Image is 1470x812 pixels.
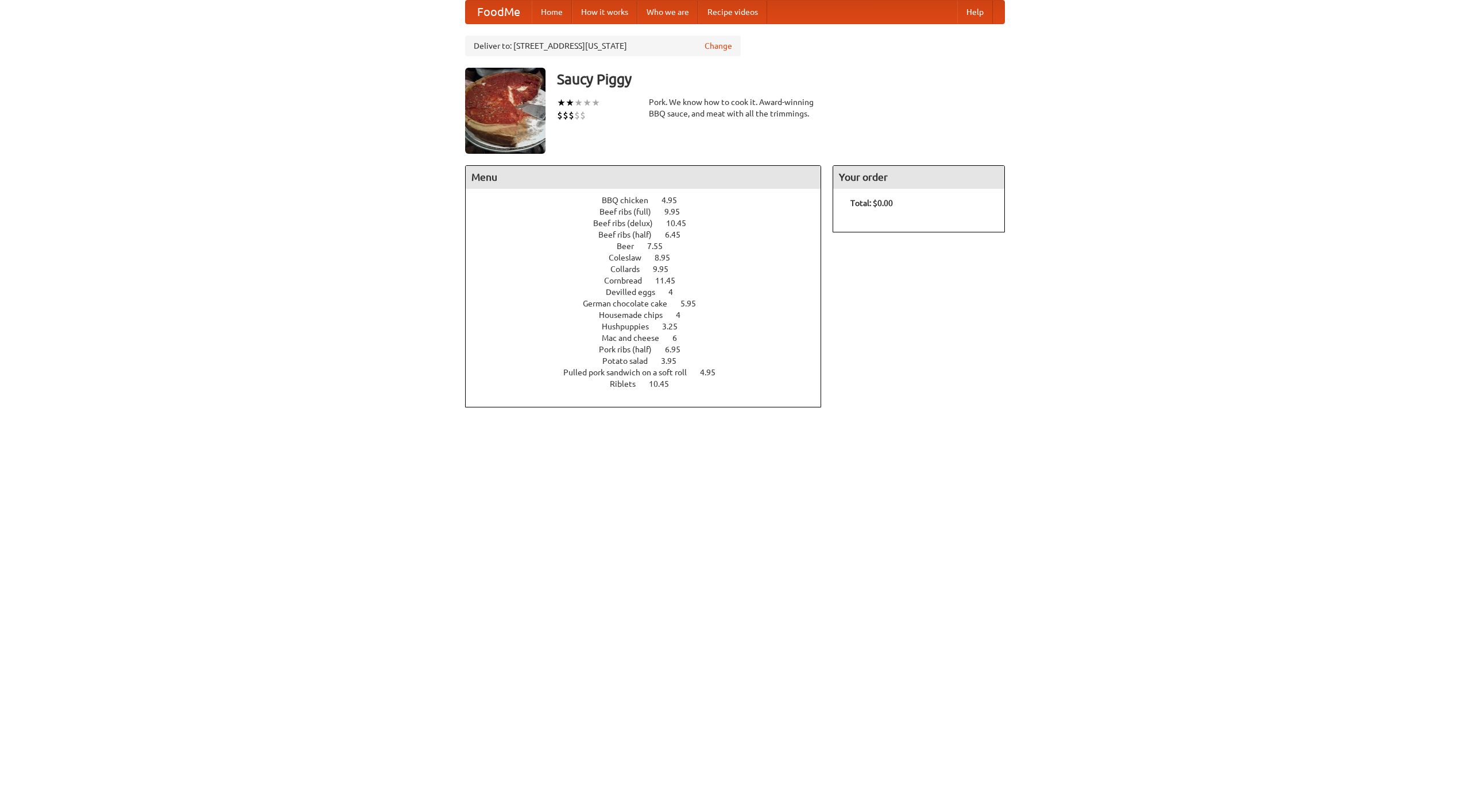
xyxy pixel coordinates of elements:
a: Help [957,1,993,24]
a: Beef ribs (full) 9.95 [599,207,701,216]
a: Hushpuppies 3.25 [602,322,699,331]
span: 7.55 [647,242,674,251]
span: Coleslaw [609,253,653,262]
a: Beef ribs (delux) 10.45 [593,219,707,228]
li: ★ [566,96,574,109]
span: 6.95 [665,345,692,354]
li: ★ [557,96,566,109]
li: ★ [591,96,600,109]
li: $ [563,109,568,122]
span: Pulled pork sandwich on a soft roll [563,368,698,377]
a: Devilled eggs 4 [606,287,694,297]
span: Beef ribs (full) [599,207,663,216]
a: Collards 9.95 [610,265,690,274]
a: Coleslaw 8.95 [609,253,691,262]
a: Beer 7.55 [617,242,684,251]
span: Pork ribs (half) [599,345,663,354]
h3: Saucy Piggy [557,68,1005,91]
span: Mac and cheese [602,333,671,343]
a: Housemade chips 4 [599,310,702,320]
a: Recipe videos [698,1,767,24]
span: Housemade chips [599,310,674,320]
span: 10.45 [649,379,680,388]
a: Mac and cheese 6 [602,333,698,343]
a: Potato salad 3.95 [602,356,698,366]
span: 4.95 [700,368,727,377]
b: Total: $0.00 [850,199,893,208]
li: $ [557,109,563,122]
a: BBQ chicken 4.95 [602,196,698,205]
li: ★ [583,96,591,109]
a: Pulled pork sandwich on a soft roll 4.95 [563,368,737,377]
span: 4 [676,310,692,320]
span: German chocolate cake [583,299,679,308]
span: 6.45 [665,230,692,239]
span: Cornbread [604,276,653,285]
span: 4 [668,287,684,297]
a: FoodMe [466,1,532,24]
a: How it works [572,1,637,24]
span: 5.95 [680,299,707,308]
img: angular.jpg [465,68,546,154]
span: Devilled eggs [606,287,667,297]
h4: Menu [466,166,821,189]
a: German chocolate cake 5.95 [583,299,717,308]
span: 11.45 [655,276,687,285]
li: $ [568,109,574,122]
span: 3.25 [662,322,689,331]
span: Beef ribs (half) [598,230,663,239]
a: Change [705,40,732,52]
span: 4.95 [661,196,688,205]
span: 3.95 [661,356,688,366]
a: Cornbread 11.45 [604,276,697,285]
span: 6 [672,333,688,343]
span: 8.95 [655,253,682,262]
a: Beef ribs (half) 6.45 [598,230,702,239]
a: Who we are [637,1,698,24]
span: Riblets [610,379,647,388]
span: Beef ribs (delux) [593,219,664,228]
li: $ [580,109,586,122]
li: ★ [574,96,583,109]
span: BBQ chicken [602,196,660,205]
span: Potato salad [602,356,659,366]
a: Pork ribs (half) 6.95 [599,345,702,354]
a: Riblets 10.45 [610,379,690,388]
span: 10.45 [666,219,698,228]
span: Beer [617,242,645,251]
div: Deliver to: [STREET_ADDRESS][US_STATE] [465,36,741,56]
div: Pork. We know how to cook it. Award-winning BBQ sauce, and meat with all the trimmings. [649,96,821,119]
span: Hushpuppies [602,322,660,331]
span: 9.95 [653,265,680,274]
span: Collards [610,265,651,274]
li: $ [574,109,580,122]
span: 9.95 [664,207,691,216]
h4: Your order [833,166,1004,189]
a: Home [532,1,572,24]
